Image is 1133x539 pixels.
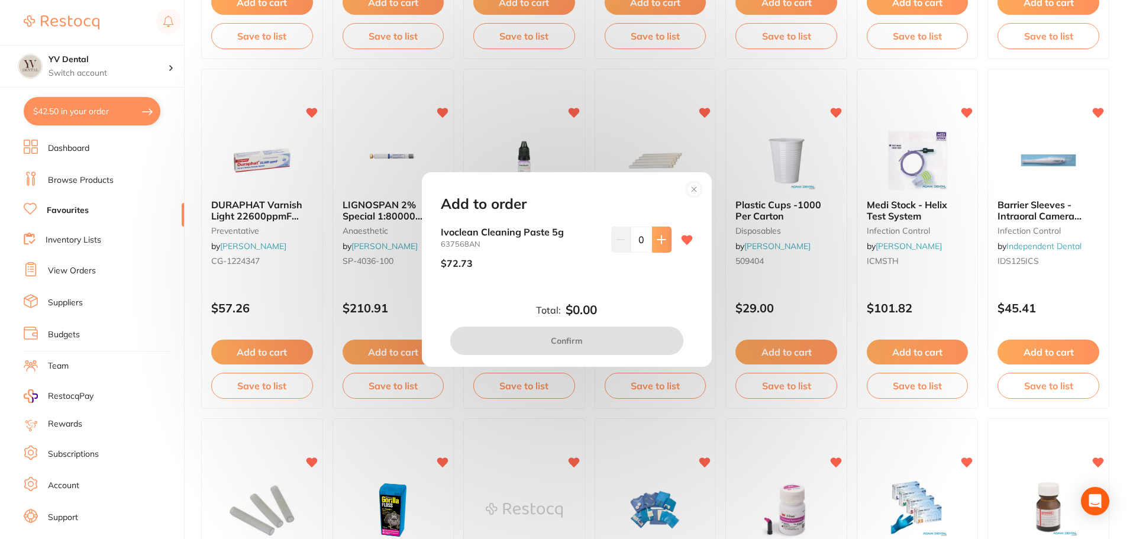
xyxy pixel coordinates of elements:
[441,258,473,269] p: $72.73
[441,227,602,237] b: Ivoclean Cleaning Paste 5g
[450,327,683,355] button: Confirm
[441,240,602,248] small: 637568AN
[1081,487,1109,515] div: Open Intercom Messenger
[536,305,561,315] label: Total:
[566,303,597,317] b: $0.00
[441,196,527,212] h2: Add to order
